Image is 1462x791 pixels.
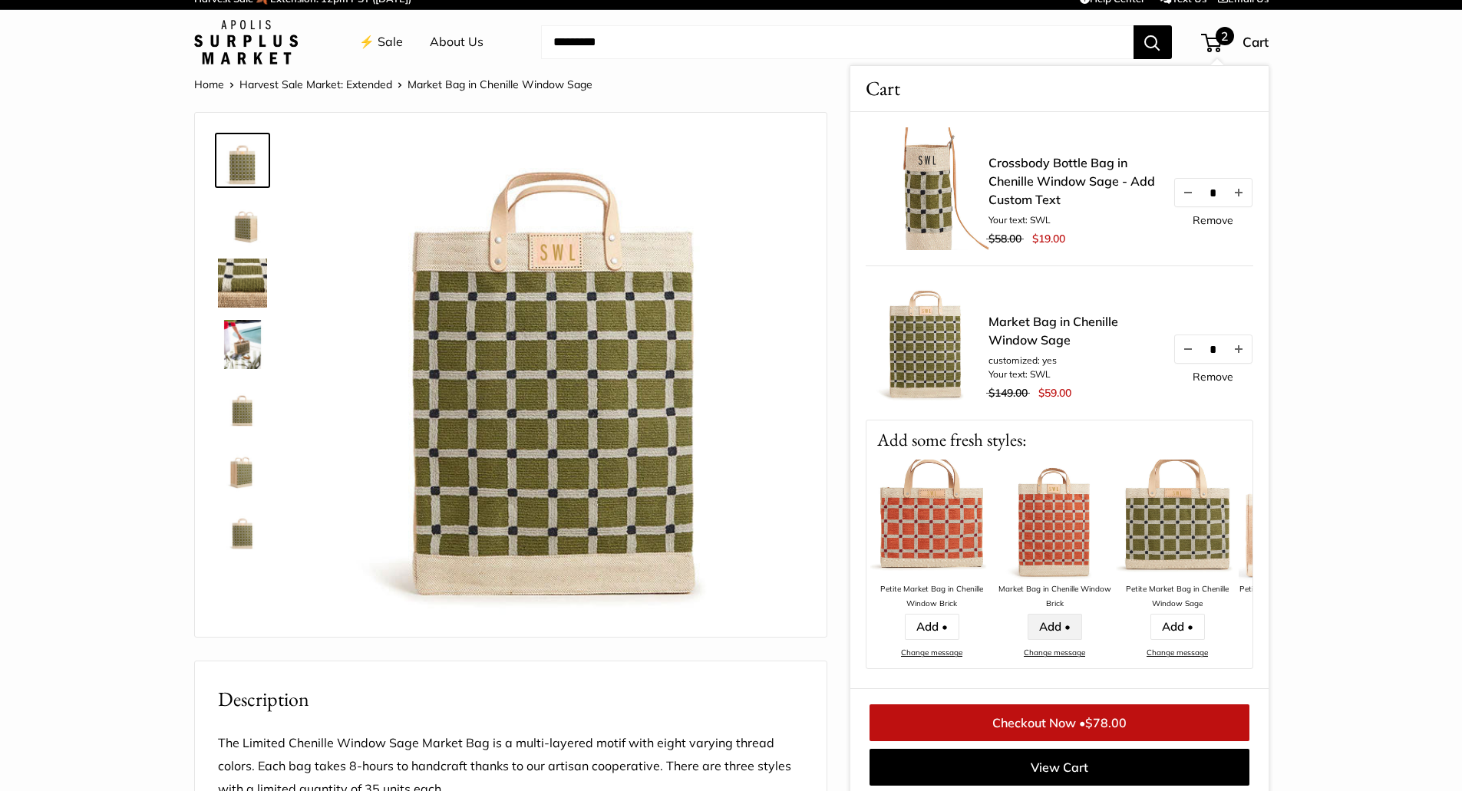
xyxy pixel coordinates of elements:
[194,74,592,94] nav: Breadcrumb
[1031,232,1064,246] span: $19.00
[194,20,298,64] img: Apolis: Surplus Market
[215,194,270,249] a: Market Bag in Chenille Window Sage
[194,77,224,91] a: Home
[1027,614,1081,640] a: Add •
[318,136,804,621] img: customizer-prod
[218,443,267,492] img: Market Bag in Chenille Window Sage
[870,582,993,611] div: Petite Market Bag in Chenille Window Brick
[1150,614,1204,640] a: Add •
[1085,715,1127,730] span: $78.00
[1200,186,1225,199] input: Quantity
[1203,30,1269,54] a: 2 Cart
[215,501,270,556] a: Market Bag in Chenille Window Sage
[1193,215,1233,226] a: Remove
[901,648,962,658] a: Change message
[215,255,270,311] a: Market Bag in Chenille Window Sage
[1116,582,1239,611] div: Petite Market Bag in Chenille Window Sage
[215,317,270,372] a: Market Bag in Chenille Window Sage
[870,749,1249,786] a: View Cart
[408,77,592,91] span: Market Bag in Chenille Window Sage
[993,582,1116,611] div: Market Bag in Chenille Window Brick
[430,31,483,54] a: About Us
[1239,582,1361,611] div: Petite Market Bag in Natural with Pink Round Monogram
[988,312,1157,349] a: Market Bag in Chenille Window Sage
[1193,371,1233,382] a: Remove
[988,386,1028,400] span: $149.00
[1024,648,1085,658] a: Change message
[870,704,1249,741] a: Checkout Now •$78.00
[218,197,267,246] img: Market Bag in Chenille Window Sage
[1216,27,1234,45] span: 2
[218,381,267,430] img: Market Bag in Chenille Window Sage
[988,232,1021,246] span: $58.00
[1038,386,1071,400] span: $59.00
[541,25,1134,59] input: Search...
[215,440,270,495] a: Market Bag in Chenille Window Sage
[218,259,267,308] img: Market Bag in Chenille Window Sage
[218,320,267,369] img: Market Bag in Chenille Window Sage
[1174,335,1200,363] button: Decrease quantity by 1
[239,77,392,91] a: Harvest Sale Market: Extended
[215,133,270,188] a: Market Bag in Chenille Window Sage
[988,153,1157,209] a: Crossbody Bottle Bag in Chenille Window Sage - Add Custom Text
[218,136,267,185] img: Market Bag in Chenille Window Sage
[904,614,959,640] a: Add •
[866,74,900,104] span: Cart
[1147,648,1208,658] a: Change message
[988,367,1157,381] li: Your text: SWL
[1200,342,1225,355] input: Quantity
[359,31,403,54] a: ⚡️ Sale
[218,684,804,714] h2: Description
[866,420,1252,460] p: Add some fresh styles:
[215,378,270,433] a: Market Bag in Chenille Window Sage
[1134,25,1172,59] button: Search
[1225,335,1251,363] button: Increase quantity by 1
[1243,34,1269,50] span: Cart
[1225,179,1251,206] button: No more stock
[988,213,1157,227] li: Your text: SWL
[1174,179,1200,206] button: Decrease quantity by 1
[988,354,1157,367] li: customized: yes
[218,504,267,553] img: Market Bag in Chenille Window Sage
[866,127,988,250] img: Crossbody Bottle Bag in Chenille Window Sage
